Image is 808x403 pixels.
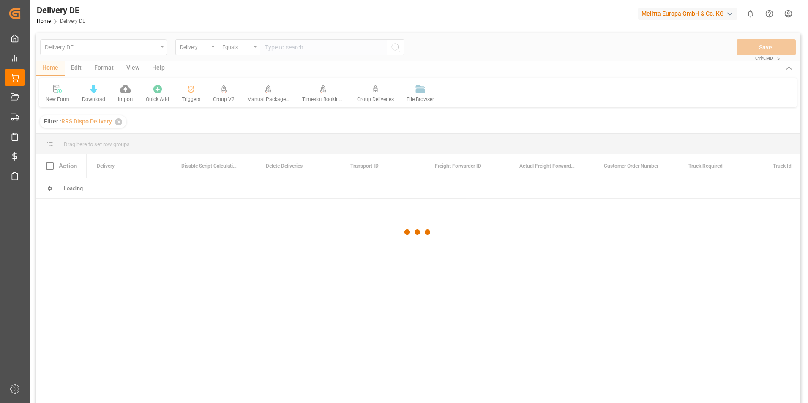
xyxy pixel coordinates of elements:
div: Melitta Europa GmbH & Co. KG [638,8,737,20]
div: Delivery DE [37,4,85,16]
button: Melitta Europa GmbH & Co. KG [638,5,741,22]
a: Home [37,18,51,24]
button: Help Center [760,4,779,23]
button: show 0 new notifications [741,4,760,23]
